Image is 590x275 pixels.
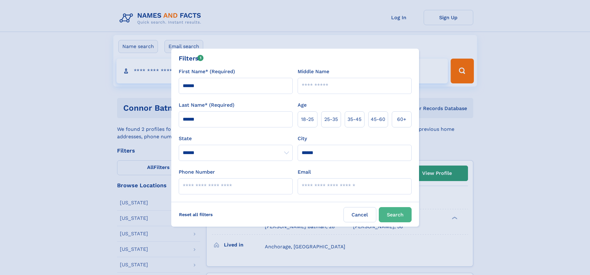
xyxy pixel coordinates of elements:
[179,168,215,176] label: Phone Number
[298,168,311,176] label: Email
[179,68,235,75] label: First Name* (Required)
[301,116,314,123] span: 18‑25
[175,207,217,222] label: Reset all filters
[179,135,293,142] label: State
[179,101,234,109] label: Last Name* (Required)
[298,68,329,75] label: Middle Name
[179,54,204,63] div: Filters
[397,116,406,123] span: 60+
[371,116,385,123] span: 45‑60
[343,207,376,222] label: Cancel
[347,116,361,123] span: 35‑45
[298,101,307,109] label: Age
[298,135,307,142] label: City
[324,116,338,123] span: 25‑35
[379,207,412,222] button: Search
